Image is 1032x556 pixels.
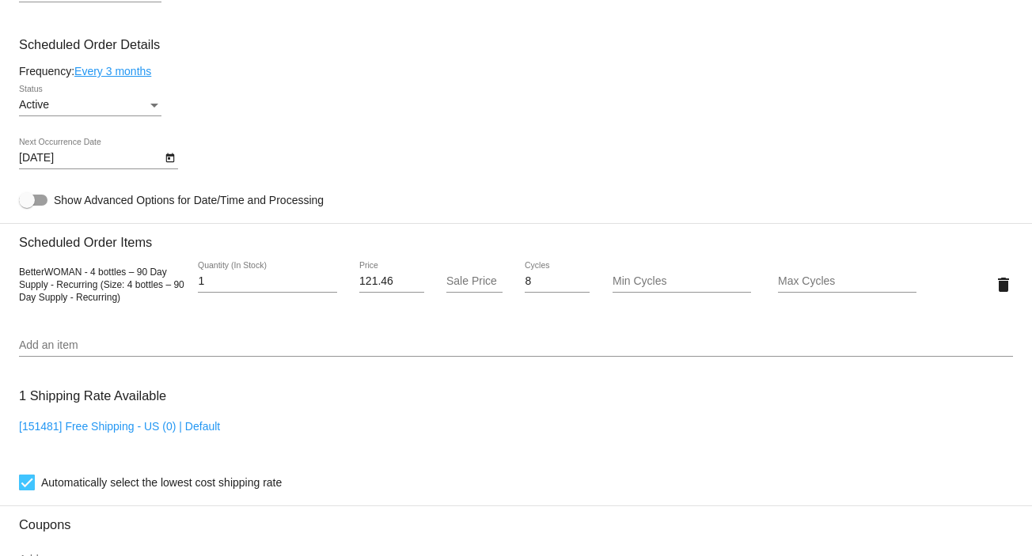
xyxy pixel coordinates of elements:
[19,339,1013,352] input: Add an item
[19,505,1013,532] h3: Coupons
[19,99,161,112] mat-select: Status
[778,275,916,288] input: Max Cycles
[19,267,184,303] span: BetterWOMAN - 4 bottles – 90 Day Supply - Recurring (Size: 4 bottles – 90 Day Supply - Recurring)
[19,152,161,165] input: Next Occurrence Date
[19,223,1013,250] h3: Scheduled Order Items
[19,37,1013,52] h3: Scheduled Order Details
[359,275,424,288] input: Price
[613,275,751,288] input: Min Cycles
[19,420,220,433] a: [151481] Free Shipping - US (0) | Default
[198,275,336,288] input: Quantity (In Stock)
[74,65,151,78] a: Every 3 months
[41,473,282,492] span: Automatically select the lowest cost shipping rate
[54,192,324,208] span: Show Advanced Options for Date/Time and Processing
[161,149,178,165] button: Open calendar
[446,275,502,288] input: Sale Price
[994,275,1013,294] mat-icon: delete
[525,275,590,288] input: Cycles
[19,65,1013,78] div: Frequency:
[19,379,166,413] h3: 1 Shipping Rate Available
[19,98,49,111] span: Active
